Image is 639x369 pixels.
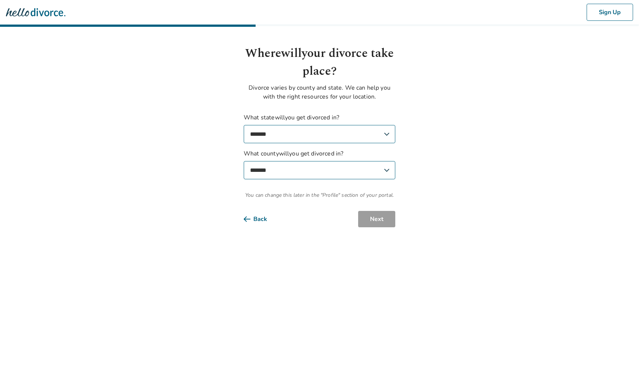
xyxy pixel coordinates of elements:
h1: Where will your divorce take place? [244,45,395,80]
button: Back [244,211,279,227]
select: What statewillyou get divorced in? [244,125,395,143]
label: What county will you get divorced in? [244,149,395,179]
button: Next [358,211,395,227]
select: What countywillyou get divorced in? [244,161,395,179]
button: Sign Up [587,4,633,21]
p: Divorce varies by county and state. We can help you with the right resources for your location. [244,83,395,101]
iframe: Chat Widget [602,333,639,369]
label: What state will you get divorced in? [244,113,395,143]
span: You can change this later in the "Profile" section of your portal. [244,191,395,199]
img: Hello Divorce Logo [6,5,65,20]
